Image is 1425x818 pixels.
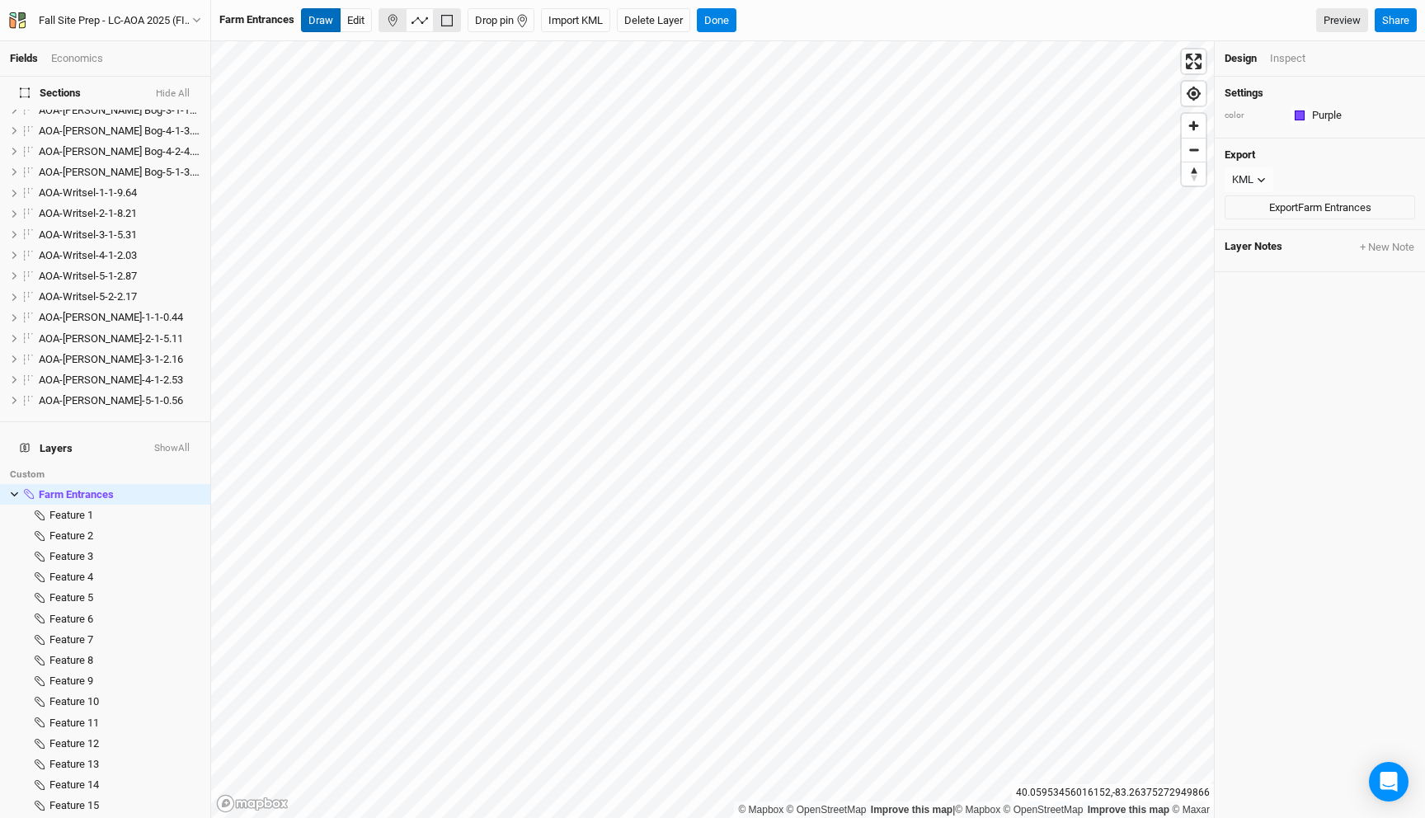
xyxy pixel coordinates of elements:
span: AOA-Writsel-3-1-5.31 [39,228,137,241]
button: Enter fullscreen [1182,49,1206,73]
a: Mapbox [955,804,1000,816]
div: Feature 10 [49,695,200,708]
div: Farm Entrances [39,488,200,501]
div: Feature 8 [49,654,200,667]
span: Zoom out [1182,139,1206,162]
span: Feature 12 [49,737,99,750]
div: KML [1232,172,1253,188]
a: Maxar [1172,804,1210,816]
a: Improve this map [1088,804,1169,816]
div: Feature 2 [49,529,200,543]
div: Farm Entrances [219,12,294,27]
button: Hide All [155,88,190,100]
button: Drop pin [468,8,534,33]
div: Feature 1 [49,509,200,522]
div: Feature 12 [49,737,200,750]
button: Import KML [541,8,610,33]
a: Mapbox logo [216,794,289,813]
span: AOA-Writsel-1-1-9.64 [39,186,137,199]
a: OpenStreetMap [1004,804,1084,816]
span: Feature 3 [49,550,93,562]
span: Feature 14 [49,778,99,791]
span: AOA-[PERSON_NAME]-3-1-2.16 [39,353,183,365]
span: Feature 9 [49,675,93,687]
div: Purple [1312,108,1342,123]
div: AOA-Utzinger Bog-3-1-19.4 [39,104,200,117]
h4: Settings [1225,87,1415,100]
span: Feature 1 [49,509,93,521]
span: AOA-[PERSON_NAME] Bog-5-1-3.01 [39,166,204,178]
div: Fall Site Prep - LC-AOA 2025 (FInal) [39,12,192,29]
div: Inspect [1270,51,1305,66]
div: Feature 6 [49,613,200,626]
span: AOA-[PERSON_NAME]-1-1-0.44 [39,311,183,323]
div: AOA-Writsel-2-1-8.21 [39,207,200,220]
span: Feature 2 [49,529,93,542]
button: Shortcut: 1 [379,8,407,33]
button: Edit [340,8,372,33]
div: AOA-Writsel-4-1-2.03 [39,249,200,262]
div: 40.05953456016152 , -83.26375272949866 [1012,784,1214,802]
div: Design [1225,51,1257,66]
div: AOA-Wylie Ridge-5-1-0.56 [39,394,200,407]
h4: Export [1225,148,1415,162]
span: AOA-Writsel-5-2-2.17 [39,290,137,303]
div: AOA-Writsel-1-1-9.64 [39,186,200,200]
button: Reset bearing to north [1182,162,1206,186]
a: Mapbox [738,804,783,816]
span: AOA-[PERSON_NAME]-4-1-2.53 [39,374,183,386]
a: Improve this map [871,804,952,816]
button: Zoom in [1182,114,1206,138]
div: AOA-Utzinger Bog-4-1-3.19 [39,125,200,138]
div: Feature 11 [49,717,200,730]
div: Feature 5 [49,591,200,604]
div: Feature 9 [49,675,200,688]
span: AOA-[PERSON_NAME]-5-1-0.56 [39,394,183,407]
span: AOA-Writsel-4-1-2.03 [39,249,137,261]
button: Delete Layer [617,8,690,33]
span: Feature 15 [49,799,99,811]
button: KML [1225,167,1273,192]
button: Share [1375,8,1417,33]
div: Feature 15 [49,799,200,812]
button: Shortcut: 3 [433,8,461,33]
button: Done [697,8,736,33]
div: AOA-Wylie Ridge-3-1-2.16 [39,353,200,366]
div: Feature 3 [49,550,200,563]
div: Feature 4 [49,571,200,584]
button: Draw [301,8,341,33]
span: AOA-Writsel-5-1-2.87 [39,270,137,282]
button: + New Note [1359,240,1415,255]
span: Farm Entrances [39,488,114,501]
span: Feature 13 [49,758,99,770]
span: Sections [20,87,81,100]
div: Economics [51,51,103,66]
a: Fields [10,52,38,64]
span: Layer Notes [1225,240,1282,255]
span: Feature 6 [49,613,93,625]
span: Feature 5 [49,591,93,604]
div: AOA-Utzinger Bog-5-1-3.01 [39,166,200,179]
div: Feature 13 [49,758,200,771]
div: Open Intercom Messenger [1369,762,1409,802]
div: AOA-Writsel-5-1-2.87 [39,270,200,283]
button: ExportFarm Entrances [1225,195,1415,220]
span: AOA-[PERSON_NAME] Bog-4-2-4.35 [39,145,204,157]
div: AOA-Writsel-3-1-5.31 [39,228,200,242]
span: AOA-[PERSON_NAME] Bog-3-1-19.4 [39,104,204,116]
button: Fall Site Prep - LC-AOA 2025 (FInal) [8,12,202,30]
span: Layers [20,442,73,455]
button: Find my location [1182,82,1206,106]
span: Feature 4 [49,571,93,583]
a: Preview [1316,8,1368,33]
span: Feature 10 [49,695,99,708]
span: AOA-Writsel-2-1-8.21 [39,207,137,219]
div: Feature 7 [49,633,200,646]
button: Shortcut: 2 [406,8,434,33]
span: AOA-[PERSON_NAME]-2-1-5.11 [39,332,183,345]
